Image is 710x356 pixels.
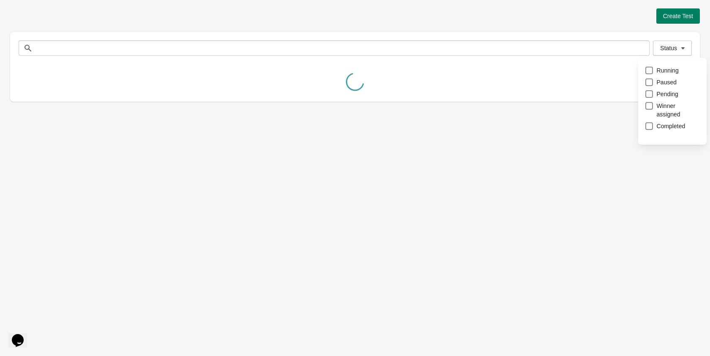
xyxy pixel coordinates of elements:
span: Running [657,66,679,75]
span: Winner assigned [657,102,700,119]
span: Create Test [663,13,693,19]
button: Create Test [656,8,700,24]
span: Completed [657,122,685,130]
button: Status [653,40,692,56]
span: Paused [657,78,677,86]
span: Pending [657,90,678,98]
span: Status [660,45,677,51]
iframe: chat widget [8,322,35,348]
